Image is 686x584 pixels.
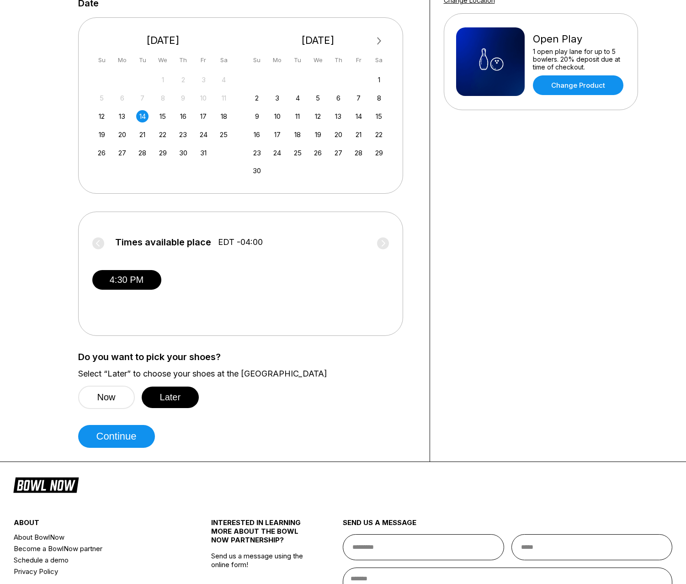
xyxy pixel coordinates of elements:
[352,147,365,159] div: Choose Friday, November 28th, 2025
[312,110,324,122] div: Choose Wednesday, November 12th, 2025
[211,518,310,552] div: INTERESTED IN LEARNING MORE ABOUT THE BOWL NOW PARTNERSHIP?
[352,92,365,104] div: Choose Friday, November 7th, 2025
[343,518,672,534] div: send us a message
[271,110,283,122] div: Choose Monday, November 10th, 2025
[197,110,210,122] div: Choose Friday, October 17th, 2025
[14,543,178,554] a: Become a BowlNow partner
[251,147,263,159] div: Choose Sunday, November 23rd, 2025
[177,110,189,122] div: Choose Thursday, October 16th, 2025
[136,147,149,159] div: Choose Tuesday, October 28th, 2025
[352,128,365,141] div: Choose Friday, November 21st, 2025
[373,110,385,122] div: Choose Saturday, November 15th, 2025
[96,54,108,66] div: Su
[92,34,234,47] div: [DATE]
[373,54,385,66] div: Sa
[157,147,169,159] div: Choose Wednesday, October 29th, 2025
[373,128,385,141] div: Choose Saturday, November 22nd, 2025
[533,75,623,95] a: Change Product
[271,128,283,141] div: Choose Monday, November 17th, 2025
[14,531,178,543] a: About BowlNow
[116,92,128,104] div: Not available Monday, October 6th, 2025
[218,237,263,247] span: EDT -04:00
[95,73,232,159] div: month 2025-10
[292,110,304,122] div: Choose Tuesday, November 11th, 2025
[96,128,108,141] div: Choose Sunday, October 19th, 2025
[251,92,263,104] div: Choose Sunday, November 2nd, 2025
[157,128,169,141] div: Choose Wednesday, October 22nd, 2025
[96,92,108,104] div: Not available Sunday, October 5th, 2025
[142,387,199,408] button: Later
[372,34,387,48] button: Next Month
[456,27,525,96] img: Open Play
[312,147,324,159] div: Choose Wednesday, November 26th, 2025
[251,165,263,177] div: Choose Sunday, November 30th, 2025
[177,128,189,141] div: Choose Thursday, October 23rd, 2025
[157,110,169,122] div: Choose Wednesday, October 15th, 2025
[116,128,128,141] div: Choose Monday, October 20th, 2025
[332,54,345,66] div: Th
[292,92,304,104] div: Choose Tuesday, November 4th, 2025
[136,110,149,122] div: Choose Tuesday, October 14th, 2025
[218,74,230,86] div: Not available Saturday, October 4th, 2025
[352,110,365,122] div: Choose Friday, November 14th, 2025
[373,147,385,159] div: Choose Saturday, November 29th, 2025
[136,92,149,104] div: Not available Tuesday, October 7th, 2025
[157,74,169,86] div: Not available Wednesday, October 1st, 2025
[78,425,155,448] button: Continue
[218,54,230,66] div: Sa
[197,74,210,86] div: Not available Friday, October 3rd, 2025
[218,128,230,141] div: Choose Saturday, October 25th, 2025
[332,92,345,104] div: Choose Thursday, November 6th, 2025
[271,54,283,66] div: Mo
[14,566,178,577] a: Privacy Policy
[197,92,210,104] div: Not available Friday, October 10th, 2025
[157,54,169,66] div: We
[312,54,324,66] div: We
[292,147,304,159] div: Choose Tuesday, November 25th, 2025
[373,92,385,104] div: Choose Saturday, November 8th, 2025
[92,270,161,290] button: 4:30 PM
[96,147,108,159] div: Choose Sunday, October 26th, 2025
[197,147,210,159] div: Choose Friday, October 31st, 2025
[78,369,416,379] label: Select “Later” to choose your shoes at the [GEOGRAPHIC_DATA]
[271,147,283,159] div: Choose Monday, November 24th, 2025
[218,92,230,104] div: Not available Saturday, October 11th, 2025
[197,54,210,66] div: Fr
[116,147,128,159] div: Choose Monday, October 27th, 2025
[352,54,365,66] div: Fr
[78,386,135,409] button: Now
[157,92,169,104] div: Not available Wednesday, October 8th, 2025
[116,110,128,122] div: Choose Monday, October 13th, 2025
[14,518,178,531] div: about
[533,33,626,45] div: Open Play
[177,92,189,104] div: Not available Thursday, October 9th, 2025
[96,110,108,122] div: Choose Sunday, October 12th, 2025
[197,128,210,141] div: Choose Friday, October 24th, 2025
[14,554,178,566] a: Schedule a demo
[312,128,324,141] div: Choose Wednesday, November 19th, 2025
[332,110,345,122] div: Choose Thursday, November 13th, 2025
[251,128,263,141] div: Choose Sunday, November 16th, 2025
[247,34,389,47] div: [DATE]
[177,74,189,86] div: Not available Thursday, October 2nd, 2025
[271,92,283,104] div: Choose Monday, November 3rd, 2025
[312,92,324,104] div: Choose Wednesday, November 5th, 2025
[116,54,128,66] div: Mo
[177,54,189,66] div: Th
[292,54,304,66] div: Tu
[332,128,345,141] div: Choose Thursday, November 20th, 2025
[218,110,230,122] div: Choose Saturday, October 18th, 2025
[373,74,385,86] div: Choose Saturday, November 1st, 2025
[292,128,304,141] div: Choose Tuesday, November 18th, 2025
[78,352,416,362] label: Do you want to pick your shoes?
[251,54,263,66] div: Su
[177,147,189,159] div: Choose Thursday, October 30th, 2025
[533,48,626,71] div: 1 open play lane for up to 5 bowlers. 20% deposit due at time of checkout.
[115,237,211,247] span: Times available place
[332,147,345,159] div: Choose Thursday, November 27th, 2025
[136,128,149,141] div: Choose Tuesday, October 21st, 2025
[250,73,387,177] div: month 2025-11
[251,110,263,122] div: Choose Sunday, November 9th, 2025
[136,54,149,66] div: Tu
